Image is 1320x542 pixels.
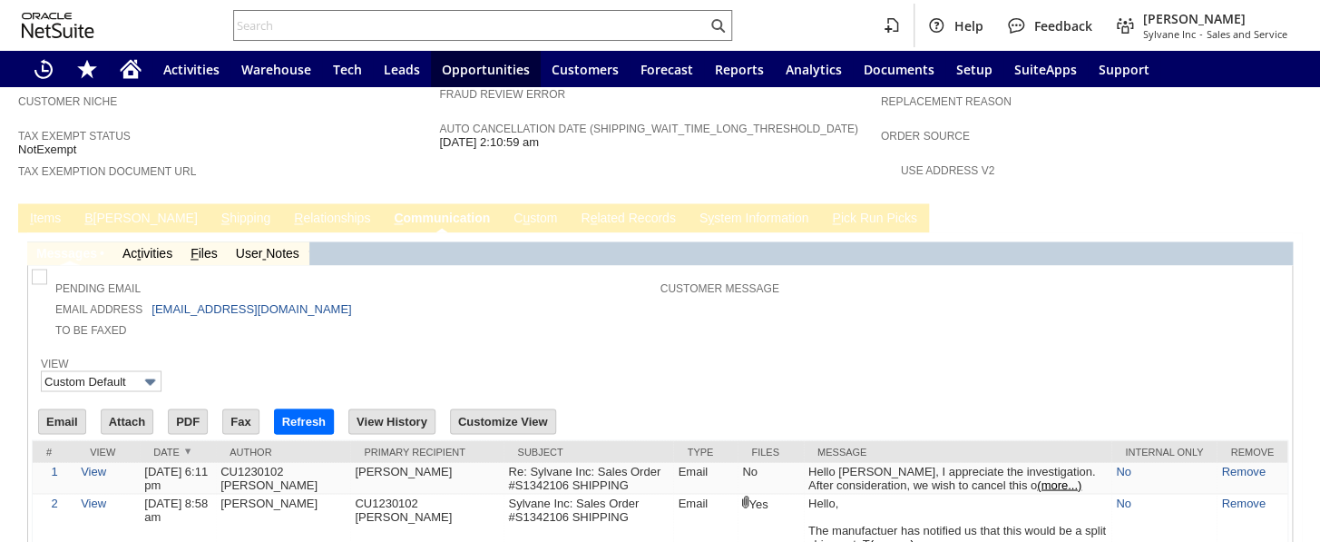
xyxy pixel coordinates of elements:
td: [DATE] 6:11 pm [140,462,216,494]
span: g [75,246,83,261]
a: [EMAIL_ADDRESS][DOMAIN_NAME] [152,302,351,316]
a: Leads [373,51,431,87]
span: t [137,246,141,261]
a: Tech [322,51,373,87]
a: Related Records [576,211,680,228]
span: Setup [956,61,992,78]
span: S [221,211,230,225]
td: No [738,462,804,494]
a: Home [109,51,152,87]
div: Message [817,446,1098,457]
svg: Home [120,58,142,80]
input: View History [349,409,435,433]
a: Forecast [630,51,704,87]
div: Internal Only [1125,446,1203,457]
td: CU1230102 [PERSON_NAME] [216,462,350,494]
a: UserNotes [236,246,299,261]
a: Custom [509,211,562,228]
div: Type [687,446,724,457]
a: No [1116,464,1131,478]
input: PDF [169,409,207,433]
a: To Be Faxed [55,324,126,337]
img: More Options [140,371,161,392]
a: B[PERSON_NAME] [80,211,201,228]
a: Relationships [289,211,375,228]
a: Files [191,246,218,261]
a: Email Address [55,303,142,316]
a: Tax Exempt Status [18,130,131,143]
input: Search [234,15,707,36]
a: Warehouse [230,51,322,87]
a: Recent Records [22,51,65,87]
a: System Information [695,211,814,228]
span: Forecast [640,61,693,78]
span: u [523,211,530,225]
div: Date [153,446,202,457]
span: - [1199,27,1203,41]
span: Warehouse [241,61,311,78]
span: Customers [552,61,619,78]
a: Customer Niche [18,95,117,108]
a: Fraud Review Error [439,88,565,101]
span: Opportunities [442,61,530,78]
a: Replacement reason [881,95,1012,108]
a: Activities [122,246,172,261]
svg: logo [22,13,94,38]
a: No [1116,496,1131,509]
a: Customer Message [660,282,779,295]
span: R [294,211,303,225]
a: Use Address V2 [901,164,994,177]
input: Refresh [275,409,333,433]
svg: Shortcuts [76,58,98,80]
a: Order Source [881,130,970,143]
a: Remove [1221,464,1265,478]
span: [DATE] 2:10:59 am [439,135,539,150]
span: B [84,211,93,225]
a: (more...) [1037,478,1081,491]
div: Remove [1230,446,1274,457]
a: Analytics [775,51,853,87]
div: View [90,446,126,457]
input: Customize View [451,409,555,433]
span: Support [1099,61,1149,78]
img: Unchecked [32,269,47,284]
span: I [30,211,34,225]
span: NotExempt [18,143,76,157]
span: Documents [864,61,934,78]
span: y [708,211,714,225]
input: Email [39,409,85,433]
a: SuiteApps [1003,51,1088,87]
a: Opportunities [431,51,541,87]
a: 2 [51,496,57,509]
input: Attach [102,409,152,433]
input: Fax [223,409,258,433]
a: Messages [36,246,97,261]
div: Subject [517,446,660,457]
a: View [81,496,106,509]
a: View [41,358,69,370]
a: Communication [389,211,494,228]
a: Pending Email [55,282,141,295]
span: Leads [384,61,420,78]
input: Custom Default [41,370,161,391]
a: Activities [152,51,230,87]
div: Files [751,446,790,457]
span: C [394,211,403,225]
span: [PERSON_NAME] [1143,10,1287,27]
span: SuiteApps [1014,61,1077,78]
a: Customers [541,51,630,87]
a: Reports [704,51,775,87]
span: Feedback [1034,17,1092,34]
div: Primary Recipient [364,446,490,457]
span: P [832,211,840,225]
span: Reports [715,61,764,78]
div: Shortcuts [65,51,109,87]
span: Activities [163,61,220,78]
div: # [46,446,63,457]
span: e [590,211,597,225]
a: Shipping [217,211,276,228]
a: View [81,464,106,478]
a: Tax Exemption Document URL [18,165,196,178]
svg: Recent Records [33,58,54,80]
a: Remove [1221,496,1265,509]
